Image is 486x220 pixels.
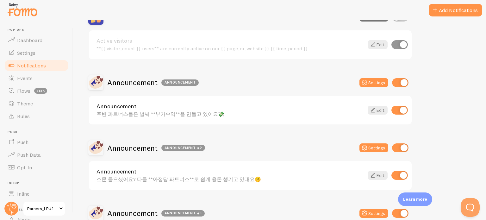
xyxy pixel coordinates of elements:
a: Opt-In [4,161,69,174]
a: Theme [4,97,69,110]
div: Announcement #3 [161,210,205,217]
span: Pop-ups [8,28,69,32]
span: Notifications [17,62,46,69]
a: Announcement [97,169,364,174]
a: Settings [4,47,69,59]
span: Inline [8,181,69,185]
button: Settings [359,143,388,152]
a: Rules [4,110,69,123]
a: Edit [368,171,388,180]
a: Announcement [97,104,364,109]
div: Announcement [161,79,199,86]
div: 소문 들으셨어요? 다들 **아정당 파트너스**로 쉽게 용돈 챙기고 있대요🤫 [97,176,364,182]
span: Dashboard [17,37,42,43]
span: Push Data [17,152,41,158]
h2: Announcement [107,208,205,218]
span: Push [17,139,28,145]
span: Rules [17,113,30,119]
a: Parners_LP#1 [23,201,65,216]
img: Announcement [88,75,103,90]
span: Inline [17,191,29,197]
span: Events [17,75,33,81]
div: Announcement #2 [161,145,205,151]
img: Announcement [88,140,103,155]
iframe: Help Scout Beacon - Open [461,198,480,217]
a: Push [4,136,69,148]
span: Settings [17,50,35,56]
a: Edit [368,106,388,115]
span: Opt-In [17,164,32,171]
a: Dashboard [4,34,69,47]
span: Parners_LP#1 [27,205,57,212]
a: Notifications [4,59,69,72]
button: Settings [359,209,388,218]
a: Push Data [4,148,69,161]
span: beta [34,88,47,94]
span: Push [8,130,69,134]
h2: Announcement [107,143,205,153]
a: Edit [368,40,388,49]
p: Learn more [403,196,427,202]
a: Inline [4,187,69,200]
h2: Announcement [107,78,199,87]
div: **{{ visitor_count }} users** are currently active on our {{ page_or_website }} {{ time_period }} [97,46,364,51]
a: Flows beta [4,85,69,97]
div: 주변 파트너스들은 벌써 **부가수익**을 만들고 있어요💸 [97,111,364,117]
button: Settings [359,78,388,87]
span: Flows [17,88,30,94]
a: Events [4,72,69,85]
span: Theme [17,100,33,107]
div: Learn more [398,192,432,206]
a: Active visitors [97,38,364,44]
img: fomo-relay-logo-orange.svg [7,2,38,18]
